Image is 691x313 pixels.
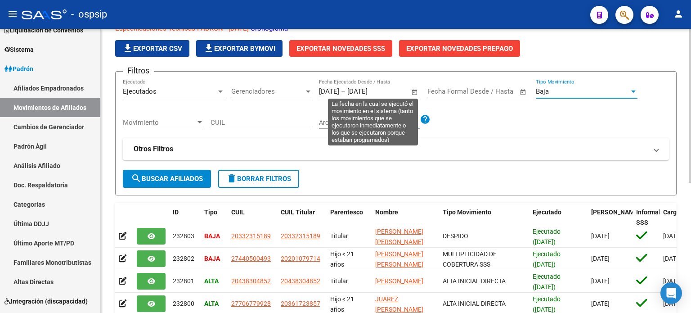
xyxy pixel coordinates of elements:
[368,119,420,127] input: Archivo CSV CUIL
[196,40,283,57] button: Exportar Bymovi
[443,300,506,307] span: ALTA INICIAL DIRECTA
[4,296,88,306] span: Integración (discapacidad)
[330,232,348,240] span: Titular
[281,255,320,262] span: 20201079714
[231,300,271,307] span: 27706779928
[465,87,508,95] input: End date
[123,87,157,95] span: Ejecutados
[7,9,18,19] mat-icon: menu
[173,255,194,262] span: 232802
[281,232,320,240] span: 20332315189
[4,45,34,54] span: Sistema
[71,5,107,24] span: - ospsip
[591,277,610,285] span: [DATE]
[231,209,245,216] span: CUIL
[443,250,497,268] span: MULTIPLICIDAD DE COBERTURA SSS
[231,232,271,240] span: 20332315189
[591,255,610,262] span: [DATE]
[533,209,561,216] span: Ejecutado
[529,203,588,232] datatable-header-cell: Ejecutado
[588,203,633,232] datatable-header-cell: Fecha Formal
[533,228,561,245] span: Ejecutado ([DATE])
[173,300,194,307] span: 232800
[406,45,513,53] span: Exportar Novedades Prepago
[204,300,219,307] strong: ALTA
[123,118,196,127] span: Movimiento
[330,277,348,285] span: Titular
[347,87,391,95] input: End date
[122,45,182,53] span: Exportar CSV
[375,295,423,313] span: JUAREZ [PERSON_NAME]
[203,43,214,54] mat-icon: file_download
[673,9,684,19] mat-icon: person
[319,87,339,95] input: Start date
[173,232,194,240] span: 232803
[123,170,211,188] button: Buscar Afiliados
[375,250,423,268] span: [PERSON_NAME] [PERSON_NAME]
[281,209,315,216] span: CUIL Titular
[204,255,220,262] strong: BAJA
[372,203,439,232] datatable-header-cell: Nombre
[330,295,354,313] span: Hijo < 21 años
[536,87,549,95] span: Baja
[226,175,291,183] span: Borrar Filtros
[123,138,669,160] mat-expansion-panel-header: Otros Filtros
[277,203,327,232] datatable-header-cell: CUIL Titular
[204,277,219,285] strong: ALTA
[375,228,423,245] span: [PERSON_NAME] [PERSON_NAME]
[663,209,687,216] span: Cargado
[4,64,33,74] span: Padrón
[204,232,220,240] strong: BAJA
[410,87,420,97] button: Open calendar
[228,203,277,232] datatable-header-cell: CUIL
[296,45,385,53] span: Exportar Novedades SSS
[533,295,561,313] span: Ejecutado ([DATE])
[636,209,668,226] span: Informable SSS
[327,203,372,232] datatable-header-cell: Parentesco
[169,203,201,232] datatable-header-cell: ID
[591,300,610,307] span: [DATE]
[533,273,561,290] span: Ejecutado ([DATE])
[591,232,610,240] span: [DATE]
[319,119,368,126] span: Archivo CSV CUIL
[518,87,529,97] button: Open calendar
[281,300,320,307] span: 20361723857
[375,277,423,285] span: [PERSON_NAME]
[123,64,154,77] h3: Filtros
[399,40,520,57] button: Exportar Novedades Prepago
[330,250,354,268] span: Hijo < 21 años
[439,203,529,232] datatable-header-cell: Tipo Movimiento
[226,173,237,184] mat-icon: delete
[231,277,271,285] span: 20438304852
[443,209,491,216] span: Tipo Movimiento
[115,40,189,57] button: Exportar CSV
[443,277,506,285] span: ALTA INICIAL DIRECTA
[134,144,173,154] strong: Otros Filtros
[633,203,660,232] datatable-header-cell: Informable SSS
[427,87,457,95] input: Start date
[231,255,271,262] span: 27440500493
[201,203,228,232] datatable-header-cell: Tipo
[131,175,203,183] span: Buscar Afiliados
[660,282,682,304] div: Open Intercom Messenger
[281,277,320,285] span: 20438304852
[204,209,217,216] span: Tipo
[203,45,275,53] span: Exportar Bymovi
[122,43,133,54] mat-icon: file_download
[420,114,431,125] mat-icon: help
[289,40,392,57] button: Exportar Novedades SSS
[443,232,468,240] span: DESPIDO
[231,87,304,95] span: Gerenciadores
[131,173,142,184] mat-icon: search
[173,277,194,285] span: 232801
[330,209,363,216] span: Parentesco
[533,250,561,268] span: Ejecutado ([DATE])
[375,209,398,216] span: Nombre
[4,25,83,35] span: Liquidación de Convenios
[591,209,640,216] span: [PERSON_NAME]
[341,87,345,95] span: –
[173,209,179,216] span: ID
[218,170,299,188] button: Borrar Filtros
